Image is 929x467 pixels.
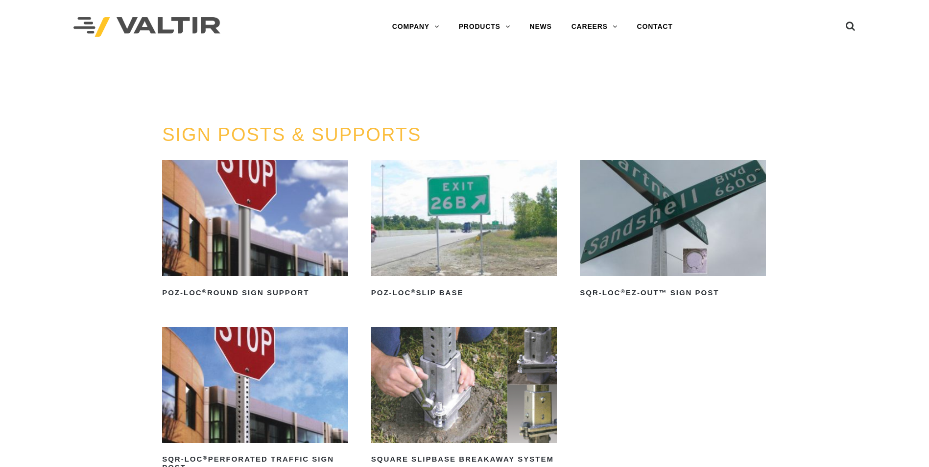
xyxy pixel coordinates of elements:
[371,160,557,301] a: POZ-LOC®Slip Base
[203,455,208,461] sup: ®
[371,285,557,301] h2: POZ-LOC Slip Base
[627,17,683,37] a: CONTACT
[562,17,627,37] a: CAREERS
[162,124,421,145] a: SIGN POSTS & SUPPORTS
[73,17,220,37] img: Valtir
[162,160,348,301] a: POZ-LOC®Round Sign Support
[520,17,562,37] a: NEWS
[620,288,625,294] sup: ®
[162,285,348,301] h2: POZ-LOC Round Sign Support
[449,17,520,37] a: PRODUCTS
[202,288,207,294] sup: ®
[580,285,766,301] h2: SQR-LOC EZ-Out™ Sign Post
[382,17,449,37] a: COMPANY
[580,160,766,301] a: SQR-LOC®EZ-Out™ Sign Post
[411,288,416,294] sup: ®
